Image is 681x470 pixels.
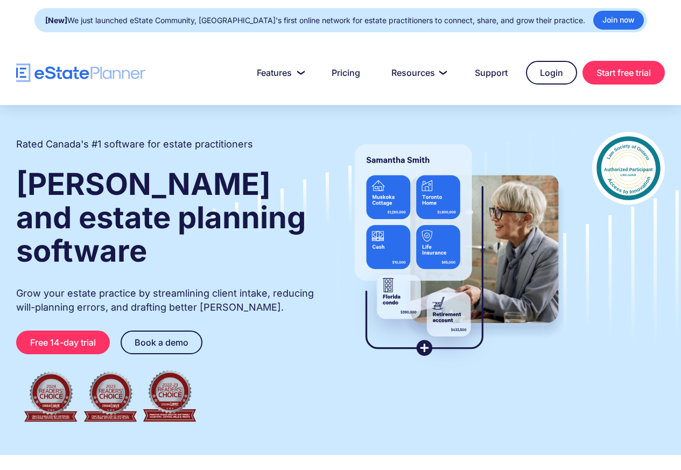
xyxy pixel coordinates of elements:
[244,62,313,83] a: Features
[16,331,110,354] a: Free 14-day trial
[593,11,644,30] a: Join now
[526,61,577,85] a: Login
[16,64,145,82] a: home
[582,61,665,85] a: Start free trial
[16,166,306,269] strong: [PERSON_NAME] and estate planning software
[16,137,253,151] h2: Rated Canada's #1 software for estate practitioners
[121,331,202,354] a: Book a demo
[342,132,571,369] img: estate planner showing wills to their clients, using eState Planner, a leading estate planning so...
[45,13,585,28] div: We just launched eState Community, [GEOGRAPHIC_DATA]'s first online network for estate practition...
[462,62,521,83] a: Support
[319,62,373,83] a: Pricing
[16,286,321,314] p: Grow your estate practice by streamlining client intake, reducing will-planning errors, and draft...
[378,62,457,83] a: Resources
[45,16,67,25] strong: [New]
